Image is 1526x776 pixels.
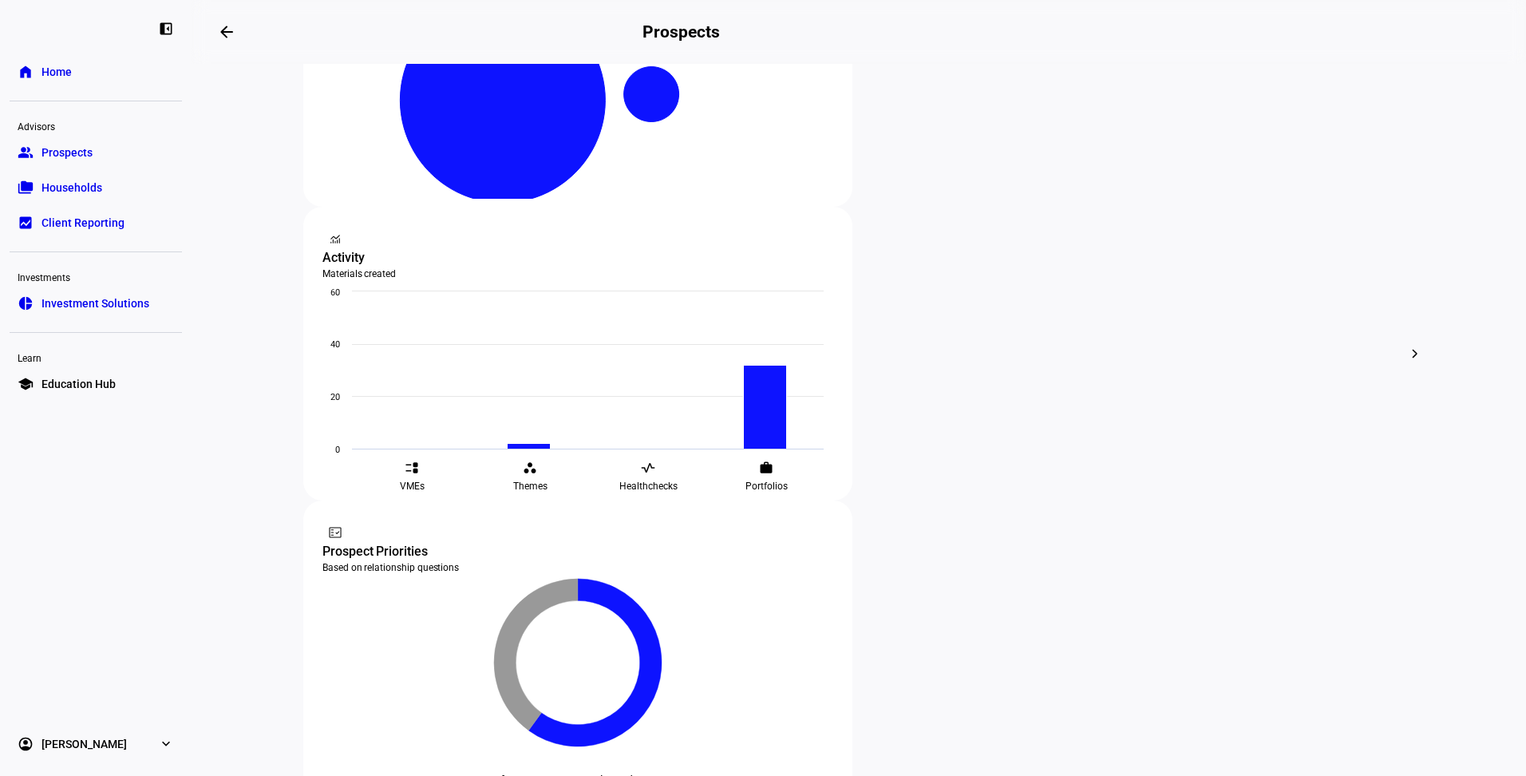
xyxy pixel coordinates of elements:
div: Investments [10,265,182,287]
div: Activity [322,248,833,267]
eth-mat-symbol: left_panel_close [158,21,174,37]
text: 0 [335,445,340,455]
div: Based on relationship questions [322,561,833,574]
eth-mat-symbol: bid_landscape [18,215,34,231]
span: [PERSON_NAME] [42,736,127,752]
eth-mat-symbol: school [18,376,34,392]
a: homeHome [10,56,182,88]
span: Portfolios [745,480,788,493]
span: Themes [513,480,548,493]
mat-icon: fact_check [327,525,343,540]
eth-mat-symbol: expand_more [158,736,174,752]
mat-icon: arrow_backwards [217,22,236,42]
eth-mat-symbol: home [18,64,34,80]
eth-mat-symbol: group [18,145,34,160]
a: bid_landscapeClient Reporting [10,207,182,239]
span: Prospects [42,145,93,160]
h2: Prospects [642,22,719,42]
div: Prospect Priorities [322,542,833,561]
span: Households [42,180,102,196]
a: pie_chartInvestment Solutions [10,287,182,319]
text: 40 [330,339,340,350]
eth-mat-symbol: account_circle [18,736,34,752]
eth-mat-symbol: folder_copy [18,180,34,196]
span: Home [42,64,72,80]
span: Client Reporting [42,215,125,231]
eth-mat-symbol: event_list [405,461,419,475]
text: 60 [330,287,340,298]
div: Advisors [10,114,182,137]
eth-mat-symbol: vital_signs [641,461,655,475]
a: groupProspects [10,137,182,168]
div: Learn [10,346,182,368]
a: folder_copyHouseholds [10,172,182,204]
eth-mat-symbol: work [759,461,773,475]
span: Healthchecks [619,480,678,493]
mat-icon: monitoring [327,231,343,247]
text: 20 [330,392,340,402]
span: Investment Solutions [42,295,149,311]
mat-icon: chevron_right [1405,344,1425,363]
div: Materials created [322,267,833,280]
eth-mat-symbol: workspaces [523,461,537,475]
span: Education Hub [42,376,116,392]
eth-mat-symbol: pie_chart [18,295,34,311]
span: VMEs [400,480,425,493]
